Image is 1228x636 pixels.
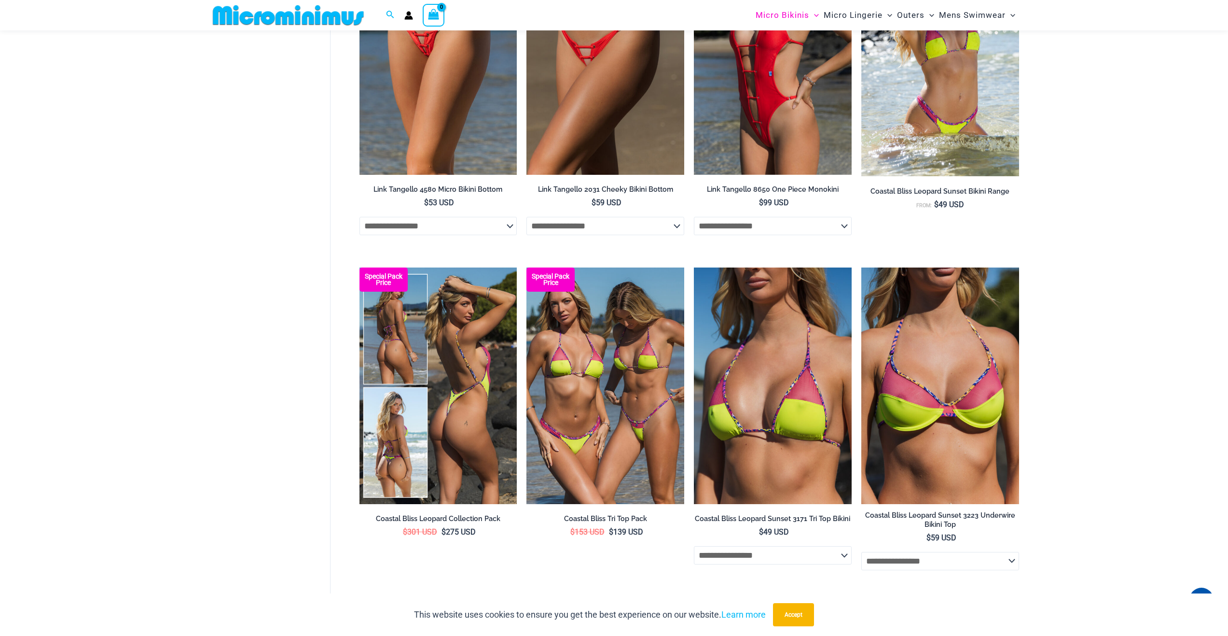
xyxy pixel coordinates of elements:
a: Coastal Bliss Leopard Sunset Bikini Range [861,187,1019,199]
h2: Link Tangello 4580 Micro Bikini Bottom [359,185,517,194]
h2: Coastal Bliss Tri Top Pack [526,514,684,523]
span: $ [934,200,938,209]
span: Menu Toggle [1006,3,1015,28]
bdi: 53 USD [424,198,454,207]
p: This website uses cookies to ensure you get the best experience on our website. [414,608,766,622]
bdi: 139 USD [609,527,643,537]
nav: Site Navigation [752,1,1020,29]
b: Special Pack Price [359,273,408,286]
bdi: 275 USD [442,527,476,537]
span: $ [609,527,613,537]
a: OutersMenu ToggleMenu Toggle [895,3,937,28]
a: Coastal Bliss Tri Top Pack [526,514,684,527]
span: $ [759,527,763,537]
button: Accept [773,603,814,626]
a: Account icon link [404,11,413,20]
a: Link Tangello 4580 Micro Bikini Bottom [359,185,517,198]
bdi: 49 USD [759,527,789,537]
a: Coastal Bliss Leopard Sunset 3223 Underwire Top 01Coastal Bliss Leopard Sunset 3223 Underwire Top... [861,268,1019,504]
bdi: 59 USD [592,198,621,207]
bdi: 301 USD [403,527,437,537]
h2: Link Tangello 2031 Cheeky Bikini Bottom [526,185,684,194]
b: Special Pack Price [526,273,575,286]
span: $ [592,198,596,207]
span: $ [759,198,763,207]
img: Coastal Bliss Leopard Sunset 3171 Tri Top 01 [694,268,852,504]
span: Mens Swimwear [939,3,1006,28]
img: Coastal Bliss Leopard Sunset 3223 Underwire Top 01 [861,268,1019,504]
h2: Coastal Bliss Leopard Sunset 3223 Underwire Bikini Top [861,511,1019,529]
h2: Coastal Bliss Leopard Sunset 3171 Tri Top Bikini [694,514,852,523]
a: Search icon link [386,9,395,21]
span: $ [570,527,575,537]
a: Micro BikinisMenu ToggleMenu Toggle [753,3,821,28]
a: Coastal Bliss Leopard Collection Pack [359,514,517,527]
a: Link Tangello 8650 One Piece Monokini [694,185,852,198]
h2: Link Tangello 8650 One Piece Monokini [694,185,852,194]
span: Micro Lingerie [824,3,883,28]
img: Coastal Bliss Leopard Sunset Tri Top Pack [526,268,684,504]
a: Coastal Bliss Leopard Sunset Collection Pack C Coastal Bliss Leopard Sunset Collection Pack BCoas... [359,268,517,504]
span: $ [926,533,931,542]
h2: Coastal Bliss Leopard Sunset Bikini Range [861,187,1019,196]
span: Outers [897,3,924,28]
span: Menu Toggle [924,3,934,28]
img: MM SHOP LOGO FLAT [209,4,368,26]
bdi: 59 USD [926,533,956,542]
a: Coastal Bliss Leopard Sunset 3223 Underwire Bikini Top [861,511,1019,533]
span: $ [424,198,428,207]
bdi: 49 USD [934,200,964,209]
span: From: [916,202,932,209]
a: Coastal Bliss Leopard Sunset 3171 Tri Top 01Coastal Bliss Leopard Sunset 3171 Tri Top 4371 Thong ... [694,268,852,504]
h2: Coastal Bliss Leopard Collection Pack [359,514,517,523]
a: View Shopping Cart, empty [423,4,445,26]
bdi: 153 USD [570,527,605,537]
span: Menu Toggle [883,3,892,28]
a: Learn more [721,609,766,620]
span: Micro Bikinis [756,3,809,28]
span: $ [403,527,407,537]
img: Coastal Bliss Leopard Sunset Collection Pack B [359,268,517,504]
span: $ [442,527,446,537]
a: Coastal Bliss Leopard Sunset 3171 Tri Top Bikini [694,514,852,527]
a: Mens SwimwearMenu ToggleMenu Toggle [937,3,1018,28]
a: Coastal Bliss Leopard Sunset Tri Top Pack Coastal Bliss Leopard Sunset Tri Top Pack BCoastal Blis... [526,268,684,504]
span: Menu Toggle [809,3,819,28]
a: Link Tangello 2031 Cheeky Bikini Bottom [526,185,684,198]
bdi: 99 USD [759,198,789,207]
a: Micro LingerieMenu ToggleMenu Toggle [821,3,895,28]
